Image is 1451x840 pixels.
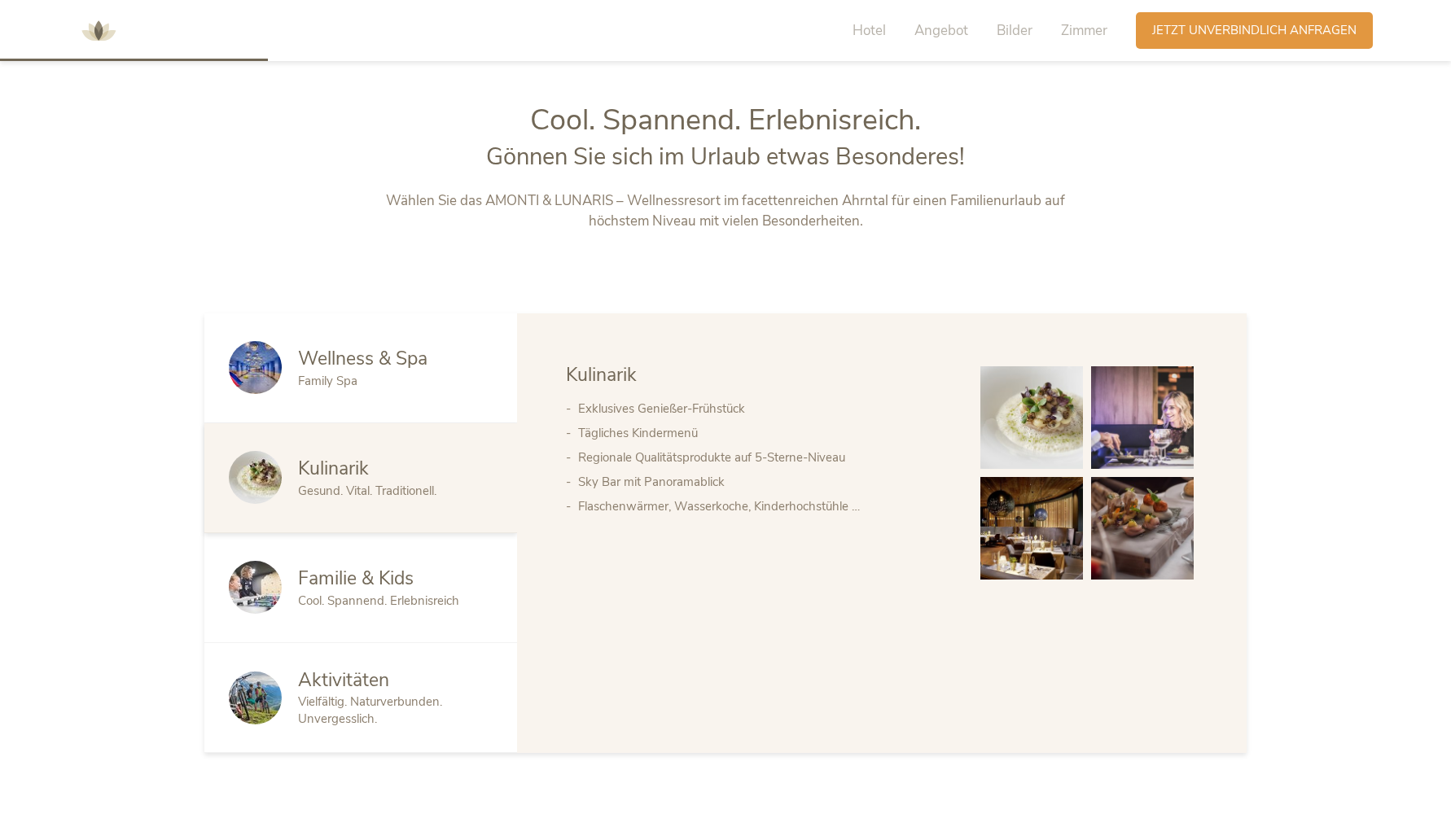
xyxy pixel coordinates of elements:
[298,456,369,481] span: Kulinarik
[298,566,414,591] span: Familie & Kids
[578,494,948,518] li: Flaschenwärmer, Wasserkoche, Kinderhochstühle …
[530,100,921,140] span: Cool. Spannend. Erlebnisreich.
[298,693,442,727] span: Vielfältig. Naturverbunden. Unvergesslich.
[298,667,389,693] span: Aktivitäten
[578,421,948,445] li: Tägliches Kindermenü
[1152,22,1357,39] span: Jetzt unverbindlich anfragen
[1061,21,1107,40] span: Zimmer
[298,483,436,499] span: Gesund. Vital. Traditionell.
[997,21,1032,40] span: Bilder
[914,21,968,40] span: Angebot
[298,373,357,389] span: Family Spa
[578,396,948,421] li: Exklusives Genießer-Frühstück
[853,21,886,40] span: Hotel
[578,445,948,470] li: Regionale Qualitätsprodukte auf 5-Sterne-Niveau
[74,7,123,55] img: AMONTI & LUNARIS Wellnessresort
[298,593,459,609] span: Cool. Spannend. Erlebnisreich
[486,141,965,173] span: Gönnen Sie sich im Urlaub etwas Besonderes!
[386,190,1066,232] p: Wählen Sie das AMONTI & LUNARIS – Wellnessresort im facettenreichen Ahrntal für einen Familienurl...
[566,362,637,387] span: Kulinarik
[298,346,427,371] span: Wellness & Spa
[578,470,948,494] li: Sky Bar mit Panoramablick
[74,24,123,36] a: AMONTI & LUNARIS Wellnessresort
